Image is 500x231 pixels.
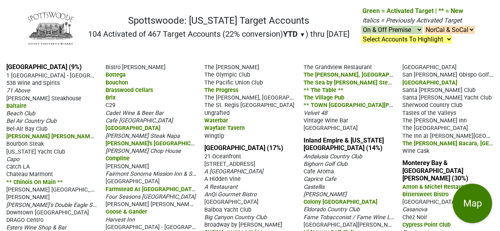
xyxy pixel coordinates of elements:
span: 538 Wine and Spirits [6,80,60,86]
span: [GEOGRAPHIC_DATA] [402,79,457,86]
span: The St. Regis [GEOGRAPHIC_DATA] [204,102,294,109]
span: Broadway by [PERSON_NAME] [204,222,282,228]
span: A Restaurant [204,184,238,190]
span: Chateau Marmont [6,171,53,178]
span: Farmstead At [GEOGRAPHIC_DATA] [106,185,197,193]
span: Bittersweet Bistro [402,191,449,198]
span: Wingtip [204,133,224,139]
span: [PERSON_NAME] Steak Napa [106,133,180,139]
span: ** TOWN [GEOGRAPHIC_DATA][PERSON_NAME] ** [304,101,434,109]
span: Andalusia Country Club [304,153,362,160]
span: [PERSON_NAME] Steakhouse [6,95,81,102]
span: Baltaire [6,103,26,109]
span: [PERSON_NAME] [106,163,149,170]
span: [GEOGRAPHIC_DATA] [106,178,160,185]
span: [GEOGRAPHIC_DATA] [402,64,457,71]
span: Green = Activated Target | ** = New [362,7,463,15]
span: Harvest Inn [106,216,135,223]
span: AnQi Gourmet Bistro [204,191,257,198]
span: Downtown [GEOGRAPHIC_DATA] [6,209,89,216]
span: Sherwood Country Club [402,102,462,109]
span: [PERSON_NAME] [PERSON_NAME] Star [106,200,206,208]
span: Cadet Wine & Beer Bar [106,110,164,116]
span: The Pacific Union Club [204,79,263,86]
span: [GEOGRAPHIC_DATA][PERSON_NAME] [304,221,401,228]
span: Cafe [GEOGRAPHIC_DATA] [106,117,173,124]
img: Spottswoode [25,11,75,46]
span: ▼ [300,31,306,38]
span: 1 [GEOGRAPHIC_DATA] - [GEOGRAPHIC_DATA] [6,71,124,79]
span: The Village Pub [304,94,344,101]
span: [GEOGRAPHIC_DATA] [304,125,358,131]
span: Bistro [PERSON_NAME] [106,64,166,71]
span: A [GEOGRAPHIC_DATA] [204,168,263,175]
span: The [GEOGRAPHIC_DATA] [402,125,468,131]
span: [PERSON_NAME] Chop House [106,148,181,154]
span: Cypress Point Club [402,222,451,228]
span: C29 [106,102,115,109]
span: Castellis [304,184,325,190]
span: Goose & Gander [106,208,147,215]
span: Catch LA [6,163,30,170]
a: Monterey Bay & [GEOGRAPHIC_DATA][PERSON_NAME] (30%) [402,159,468,182]
span: Vintage Wine Bar [304,117,348,124]
span: Big Canyon Country Club [204,214,267,221]
span: [GEOGRAPHIC_DATA] - [GEOGRAPHIC_DATA] [106,223,219,231]
span: Fame Tobacconist / Fame Wine Lounge [304,213,406,221]
span: The [PERSON_NAME], [GEOGRAPHIC_DATA] [204,94,316,101]
span: Colony [GEOGRAPHIC_DATA] [304,199,377,205]
span: Esters Wine Shop & Bar [6,224,66,231]
span: [PERSON_NAME]'s Double Eagle Steakhouse [6,201,119,208]
span: The [PERSON_NAME] Inn [402,117,467,124]
span: Brix [106,94,115,101]
span: [GEOGRAPHIC_DATA] [402,199,457,205]
span: [PERSON_NAME] [6,194,50,201]
span: Fairmont Sonoma Mission Inn & Spa [106,170,198,177]
span: The [PERSON_NAME], [GEOGRAPHIC_DATA] [304,71,417,78]
span: Caprice Cafe [304,176,336,182]
span: Santa [PERSON_NAME] Club [402,87,475,94]
span: [STREET_ADDRESS] [204,161,255,167]
span: Bel Air Country Club [6,118,57,124]
span: Compline [106,155,130,162]
span: [PERSON_NAME] [GEOGRAPHIC_DATA] [6,186,106,193]
span: Ungrafted [204,110,230,116]
span: Wayfare Tavern [204,125,245,131]
span: DRAGO Centro [6,217,43,223]
span: The [PERSON_NAME] [204,64,259,71]
span: Velvet 48 [304,110,327,116]
span: [GEOGRAPHIC_DATA] [106,125,160,131]
span: Eldorado Country Club [304,206,360,213]
span: ** Chinois On Main ** [6,179,63,186]
span: YTD [283,29,298,39]
h1: Spottswoode: [US_STATE] Target Accounts [88,15,349,26]
span: The Grandview Restaurant [304,64,372,71]
span: Four Seasons [GEOGRAPHIC_DATA] [106,193,196,200]
span: Brasswood Cellars [106,87,153,94]
span: Chez Noir [402,214,427,221]
span: Santa [PERSON_NAME] Yacht Club [402,94,492,101]
span: [PERSON_NAME] [304,191,347,198]
a: [GEOGRAPHIC_DATA] (9%) [6,63,82,71]
span: Italics = Previously Activated Target [362,17,462,24]
span: Bel-Air Bay Club [6,126,47,132]
span: The Olympic Club [204,71,250,78]
span: Balboa Yacht Club [204,207,251,213]
span: Capo [6,156,19,163]
a: [GEOGRAPHIC_DATA] (17%) [204,144,283,152]
span: Waterbar [204,117,228,124]
span: Bighorn Golf Club [304,161,347,167]
span: 71 Above [6,87,30,94]
span: The Progress [204,87,238,94]
span: [US_STATE] Yacht Club [6,148,65,155]
span: The Sea by [PERSON_NAME] Steakhouse [304,79,409,86]
span: Bottega [106,71,126,78]
span: Bourbon Steak [6,141,44,147]
span: 21 Oceanfront [204,153,241,160]
span: [PERSON_NAME]'s [GEOGRAPHIC_DATA] [106,139,209,147]
h2: 104 Activated of 467 Target Accounts (22% conversion) ) thru [DATE] [88,29,349,39]
button: Map [453,184,492,223]
a: Inland Empire & [US_STATE][GEOGRAPHIC_DATA] (14%) [304,137,384,152]
span: A Hidden Vine [204,176,241,182]
span: Casanova [402,206,427,213]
